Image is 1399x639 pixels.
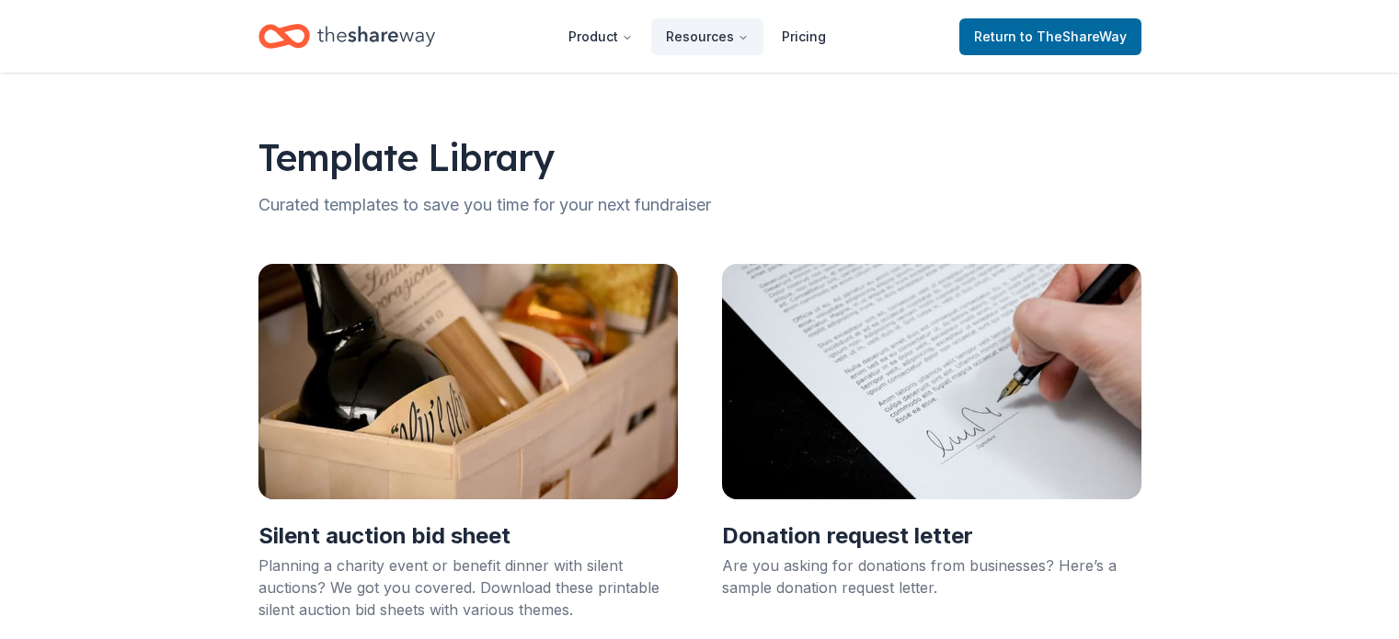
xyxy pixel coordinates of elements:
div: Are you asking for donations from businesses? Here’s a sample donation request letter. [722,554,1141,599]
button: Product [554,18,648,55]
h2: Curated templates to save you time for your next fundraiser [258,190,1141,220]
span: Return [974,26,1127,48]
img: Cover photo for template [722,264,1141,499]
img: Cover photo for template [258,264,678,499]
a: Pricing [767,18,841,55]
span: to TheShareWay [1020,29,1127,44]
h2: Donation request letter [722,521,1141,551]
a: Home [258,15,435,58]
div: Planning a charity event or benefit dinner with silent auctions? We got you covered. Download the... [258,554,678,621]
button: Resources [651,18,763,55]
h2: Silent auction bid sheet [258,521,678,551]
nav: Main [554,15,841,58]
h1: Template Library [258,131,1141,183]
a: Returnto TheShareWay [959,18,1141,55]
